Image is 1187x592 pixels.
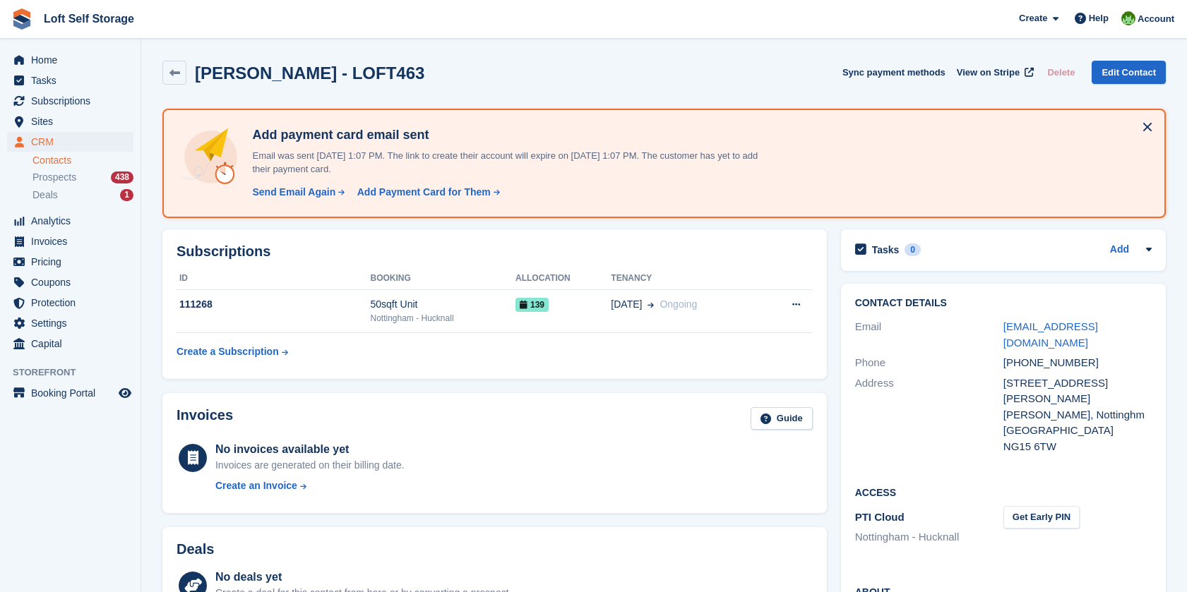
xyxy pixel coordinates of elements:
div: Phone [855,355,1003,371]
span: Invoices [31,231,116,251]
span: Capital [31,334,116,354]
span: PTI Cloud [855,511,905,523]
div: [PERSON_NAME], Nottinghm [1003,407,1152,423]
span: Storefront [13,366,141,380]
div: Create a Subscription [177,344,279,359]
div: 438 [111,171,133,183]
h2: Contact Details [855,298,1152,309]
p: Email was sent [DATE] 1:07 PM. The link to create their account will expire on [DATE] 1:07 PM. Th... [246,149,776,176]
span: CRM [31,132,116,152]
a: Prospects 438 [32,170,133,185]
span: 139 [515,298,549,312]
a: [EMAIL_ADDRESS][DOMAIN_NAME] [1003,320,1098,349]
span: Deals [32,188,58,202]
th: Booking [371,267,516,290]
li: Nottingham - Hucknall [855,529,1003,545]
div: 0 [905,243,921,256]
div: NG15 6TW [1003,439,1152,455]
a: menu [7,50,133,70]
div: Address [855,375,1003,455]
a: menu [7,231,133,251]
img: James Johnson [1121,11,1135,25]
th: Allocation [515,267,611,290]
h2: Subscriptions [177,243,813,260]
div: No deals yet [215,569,511,586]
button: Sync payment methods [842,61,946,84]
img: add-payment-card-4dbda4983b697a7845d177d07a5d71e8a16f1ec00487972de202a45f1e8132f5.svg [181,127,241,187]
h4: Add payment card email sent [246,127,776,143]
button: Delete [1042,61,1080,84]
div: Create an Invoice [215,478,297,493]
span: Prospects [32,171,76,184]
a: menu [7,272,133,292]
div: No invoices available yet [215,441,405,458]
span: Ongoing [660,298,697,310]
a: menu [7,313,133,333]
a: menu [7,71,133,90]
span: Analytics [31,211,116,231]
span: Protection [31,293,116,313]
div: 50sqft Unit [371,297,516,312]
a: Create a Subscription [177,339,288,365]
a: menu [7,111,133,131]
a: menu [7,211,133,231]
h2: Access [855,485,1152,499]
div: [STREET_ADDRESS][PERSON_NAME] [1003,375,1152,407]
a: menu [7,293,133,313]
h2: Deals [177,541,214,557]
h2: Invoices [177,407,233,430]
h2: Tasks [872,243,900,256]
a: menu [7,252,133,272]
a: View on Stripe [951,61,1037,84]
div: Email [855,319,1003,351]
div: [GEOGRAPHIC_DATA] [1003,423,1152,439]
div: 111268 [177,297,371,312]
div: Nottingham - Hucknall [371,312,516,325]
a: menu [7,334,133,354]
a: Deals 1 [32,188,133,203]
a: Preview store [117,385,133,401]
span: Subscriptions [31,91,116,111]
a: Add Payment Card for Them [352,185,501,200]
div: 1 [120,189,133,201]
span: Pricing [31,252,116,272]
span: Sites [31,111,116,131]
span: Tasks [31,71,116,90]
th: Tenancy [611,267,760,290]
a: Edit Contact [1092,61,1166,84]
span: Home [31,50,116,70]
span: Booking Portal [31,383,116,403]
span: Create [1019,11,1047,25]
a: Contacts [32,154,133,167]
a: menu [7,91,133,111]
a: Add [1110,242,1129,258]
img: stora-icon-8386f47178a22dfd0bd8f6a31ec36ba5ce8667c1dd55bd0f319d3a0aa187defe.svg [11,8,32,30]
th: ID [177,267,371,290]
span: View on Stripe [957,66,1020,80]
span: Account [1138,12,1174,26]
a: Loft Self Storage [38,7,140,30]
a: Guide [751,407,813,430]
span: Coupons [31,272,116,292]
div: [PHONE_NUMBER] [1003,355,1152,371]
a: menu [7,383,133,403]
div: Invoices are generated on their billing date. [215,458,405,473]
h2: [PERSON_NAME] - LOFT463 [195,64,424,83]
span: Help [1089,11,1109,25]
div: Send Email Again [252,185,335,200]
span: [DATE] [611,297,642,312]
a: Create an Invoice [215,478,405,493]
a: menu [7,132,133,152]
button: Get Early PIN [1003,506,1080,529]
span: Settings [31,313,116,333]
div: Add Payment Card for Them [357,185,491,200]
